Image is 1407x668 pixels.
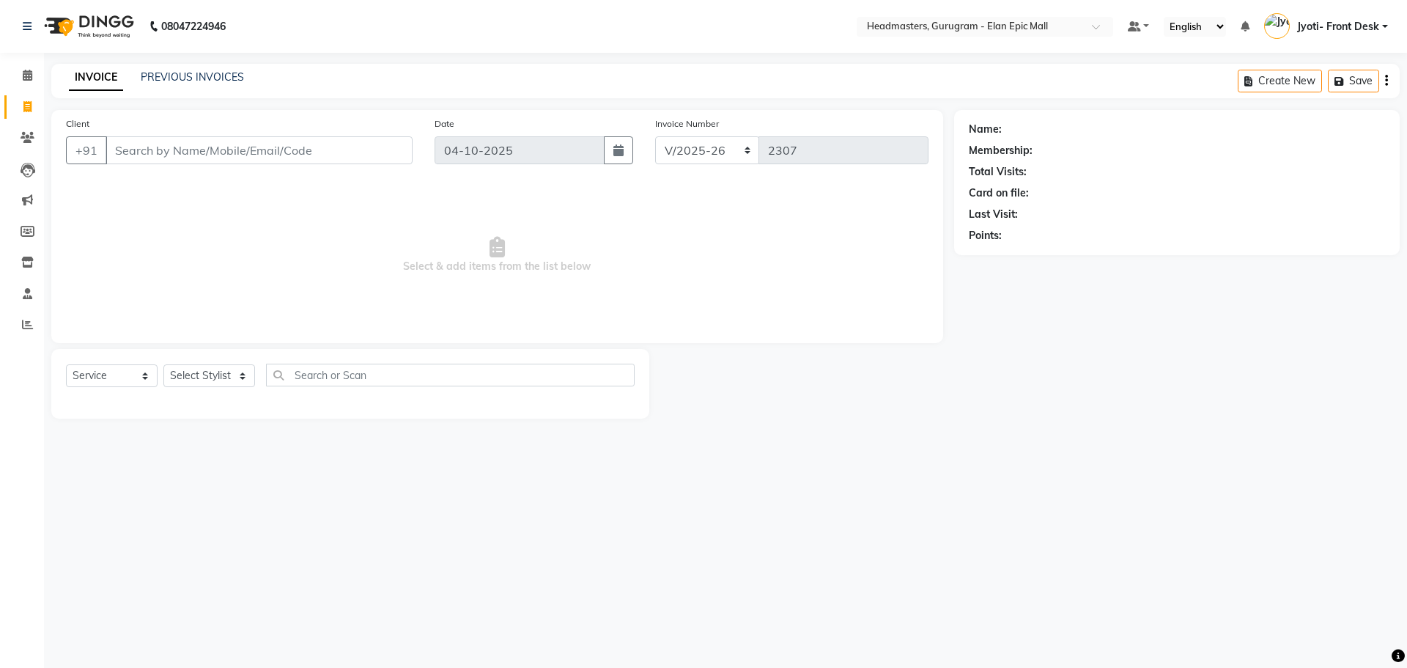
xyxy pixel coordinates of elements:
input: Search or Scan [266,364,635,386]
span: Select & add items from the list below [66,182,928,329]
button: +91 [66,136,107,164]
div: Total Visits: [969,164,1027,180]
button: Save [1328,70,1379,92]
div: Points: [969,228,1002,243]
label: Client [66,117,89,131]
button: Create New [1238,70,1322,92]
a: PREVIOUS INVOICES [141,70,244,84]
label: Invoice Number [655,117,719,131]
div: Last Visit: [969,207,1018,222]
span: Jyoti- Front Desk [1297,19,1379,34]
label: Date [435,117,454,131]
div: Name: [969,122,1002,137]
a: INVOICE [69,65,123,91]
img: logo [37,6,138,47]
img: Jyoti- Front Desk [1264,13,1290,39]
div: Membership: [969,143,1033,158]
div: Card on file: [969,186,1029,201]
input: Search by Name/Mobile/Email/Code [106,136,413,164]
b: 08047224946 [161,6,226,47]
